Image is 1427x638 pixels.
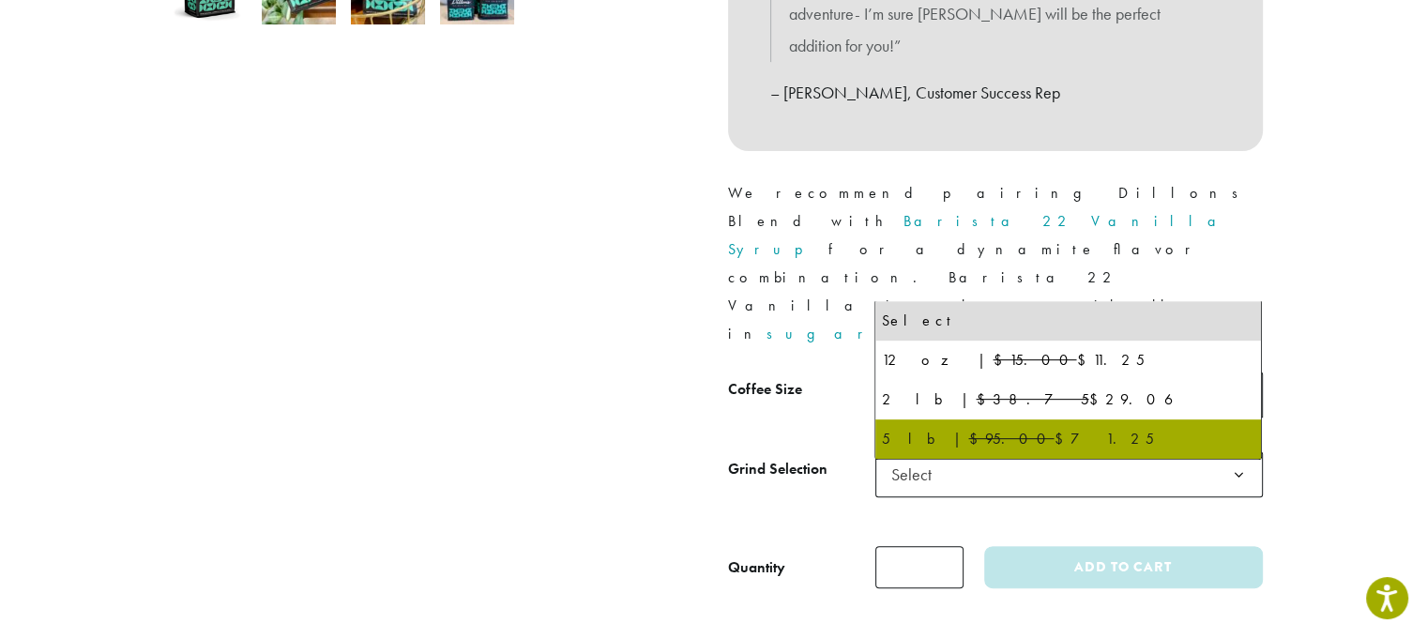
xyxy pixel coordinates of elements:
[884,456,950,493] span: Select
[728,211,1231,259] a: Barista 22 Vanilla Syrup
[984,546,1262,588] button: Add to cart
[976,389,1088,409] del: $38.75
[770,77,1221,109] p: – [PERSON_NAME], Customer Success Rep
[968,429,1054,448] del: $95.00
[881,346,1255,374] div: 12 oz | $11.25
[767,324,980,343] a: sugar-free
[875,451,1263,497] span: Select
[993,350,1076,370] del: $15.00
[875,546,964,588] input: Product quantity
[881,386,1255,414] div: 2 lb | $29.06
[881,425,1255,453] div: 5 lb | $71.25
[728,556,785,579] div: Quantity
[728,376,875,403] label: Coffee Size
[728,179,1263,348] p: We recommend pairing Dillons Blend with for a dynamite flavor combination. Barista 22 Vanilla is ...
[875,301,1261,341] li: Select
[728,456,875,483] label: Grind Selection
